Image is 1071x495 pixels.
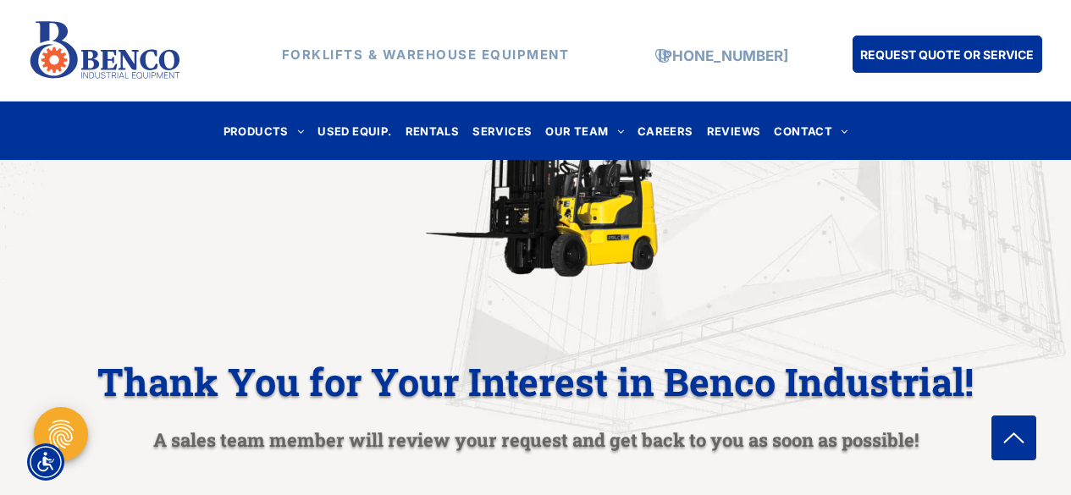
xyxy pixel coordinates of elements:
a: REVIEWS [700,119,768,142]
strong: FORKLIFTS & WAREHOUSE EQUIPMENT [282,47,570,63]
span: Thank You for Your Interest in Benco Industrial! [97,356,974,406]
div: Accessibility Menu [27,443,64,481]
a: USED EQUIP. [311,119,398,142]
a: CONTACT [767,119,854,142]
a: PRODUCTS [217,119,312,142]
span: A sales team member will review your request and get back to you as soon as possible! [153,427,919,452]
a: SERVICES [466,119,538,142]
a: REQUEST QUOTE OR SERVICE [853,36,1042,73]
span: REQUEST QUOTE OR SERVICE [860,39,1034,70]
a: [PHONE_NUMBER] [658,47,788,64]
a: RENTALS [399,119,466,142]
a: OUR TEAM [538,119,631,142]
a: CAREERS [631,119,700,142]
